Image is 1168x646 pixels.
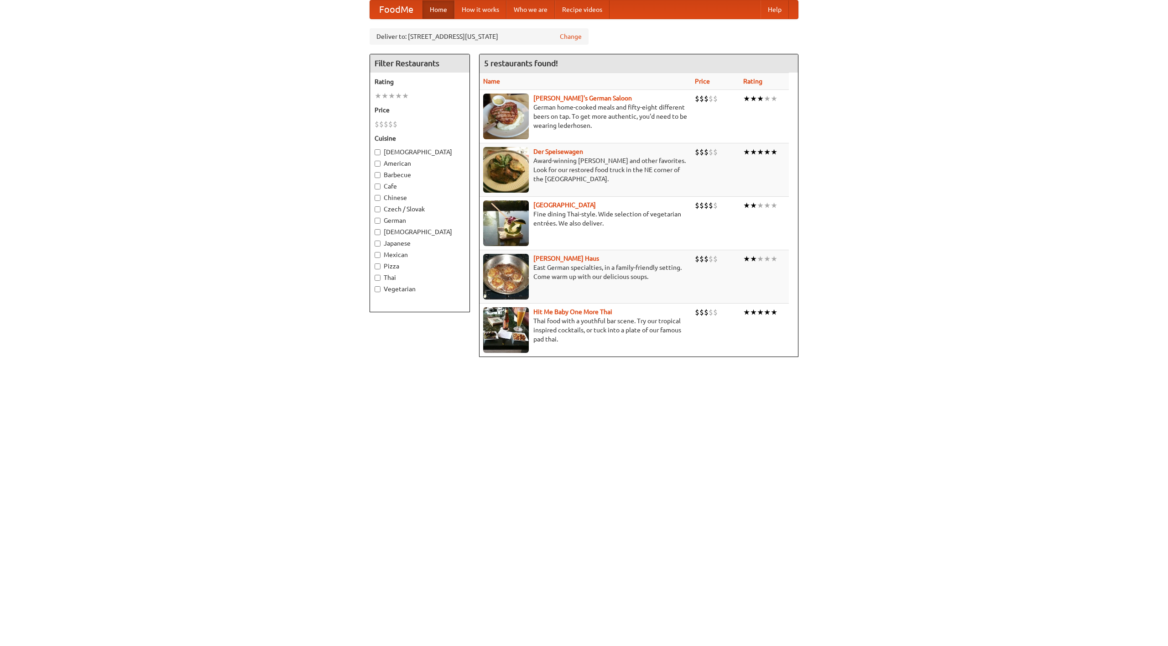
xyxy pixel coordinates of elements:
img: kohlhaus.jpg [483,254,529,299]
li: $ [393,119,397,129]
li: $ [704,307,709,317]
li: $ [713,200,718,210]
input: [DEMOGRAPHIC_DATA] [375,149,381,155]
li: ★ [743,307,750,317]
li: ★ [750,254,757,264]
input: [DEMOGRAPHIC_DATA] [375,229,381,235]
a: Name [483,78,500,85]
p: Award-winning [PERSON_NAME] and other favorites. Look for our restored food truck in the NE corne... [483,156,688,184]
li: $ [713,254,718,264]
li: ★ [757,94,764,104]
p: German home-cooked meals and fifty-eight different beers on tap. To get more authentic, you'd nee... [483,103,688,130]
p: Fine dining Thai-style. Wide selection of vegetarian entrées. We also deliver. [483,210,688,228]
input: Vegetarian [375,286,381,292]
a: [PERSON_NAME] Haus [533,255,599,262]
li: $ [388,119,393,129]
a: Recipe videos [555,0,610,19]
h5: Price [375,105,465,115]
li: $ [699,94,704,104]
li: $ [375,119,379,129]
li: $ [699,307,704,317]
input: Barbecue [375,172,381,178]
li: ★ [771,94,777,104]
li: ★ [750,94,757,104]
li: $ [709,94,713,104]
label: German [375,216,465,225]
a: [GEOGRAPHIC_DATA] [533,201,596,209]
li: $ [699,147,704,157]
label: [DEMOGRAPHIC_DATA] [375,147,465,157]
ng-pluralize: 5 restaurants found! [484,59,558,68]
a: Rating [743,78,762,85]
a: Der Speisewagen [533,148,583,155]
li: $ [379,119,384,129]
input: Japanese [375,241,381,247]
label: American [375,159,465,168]
li: $ [713,307,718,317]
li: ★ [743,94,750,104]
li: $ [709,200,713,210]
li: ★ [743,254,750,264]
li: ★ [764,94,771,104]
li: $ [704,147,709,157]
li: $ [709,147,713,157]
li: ★ [750,200,757,210]
a: Who we are [506,0,555,19]
li: $ [695,200,699,210]
li: ★ [743,147,750,157]
a: [PERSON_NAME]'s German Saloon [533,95,632,102]
input: Thai [375,275,381,281]
li: ★ [771,200,777,210]
li: ★ [388,91,395,101]
li: $ [713,147,718,157]
input: American [375,161,381,167]
li: $ [695,254,699,264]
li: ★ [764,147,771,157]
li: ★ [395,91,402,101]
img: babythai.jpg [483,307,529,353]
a: Hit Me Baby One More Thai [533,308,612,315]
input: Chinese [375,195,381,201]
a: Home [422,0,454,19]
h4: Filter Restaurants [370,54,469,73]
li: $ [704,94,709,104]
label: Mexican [375,250,465,259]
li: ★ [764,200,771,210]
label: Japanese [375,239,465,248]
label: Thai [375,273,465,282]
p: Thai food with a youthful bar scene. Try our tropical inspired cocktails, or tuck into a plate of... [483,316,688,344]
li: ★ [764,307,771,317]
input: Czech / Slovak [375,206,381,212]
li: $ [709,307,713,317]
li: ★ [757,307,764,317]
div: Deliver to: [STREET_ADDRESS][US_STATE] [370,28,589,45]
label: Pizza [375,262,465,271]
input: Mexican [375,252,381,258]
li: $ [709,254,713,264]
li: ★ [757,147,764,157]
li: ★ [757,254,764,264]
li: ★ [381,91,388,101]
label: Cafe [375,182,465,191]
li: ★ [750,307,757,317]
li: $ [704,254,709,264]
label: Czech / Slovak [375,205,465,214]
li: ★ [743,200,750,210]
h5: Cuisine [375,134,465,143]
input: German [375,218,381,224]
li: $ [384,119,388,129]
a: FoodMe [370,0,422,19]
label: Chinese [375,193,465,202]
li: $ [695,147,699,157]
input: Pizza [375,263,381,269]
li: $ [695,307,699,317]
label: Vegetarian [375,284,465,294]
label: Barbecue [375,170,465,179]
li: $ [713,94,718,104]
h5: Rating [375,77,465,86]
label: [DEMOGRAPHIC_DATA] [375,227,465,236]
